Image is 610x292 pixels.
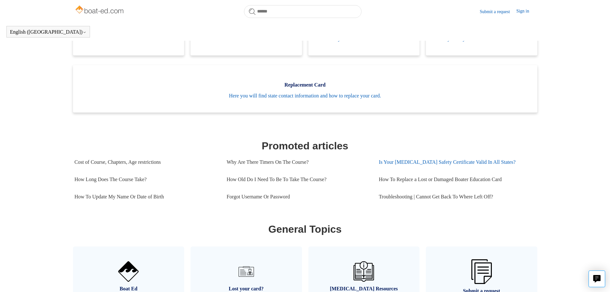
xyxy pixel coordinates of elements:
a: Forgot Username Or Password [227,188,369,205]
button: Live chat [589,271,605,287]
a: How Long Does The Course Take? [75,171,217,188]
a: Submit a request [480,8,516,15]
a: Cost of Course, Chapters, Age restrictions [75,154,217,171]
a: Why Are There Timers On The Course? [227,154,369,171]
a: Sign in [516,8,535,15]
a: How Old Do I Need To Be To Take The Course? [227,171,369,188]
span: Replacement Card [83,81,528,89]
input: Search [244,5,362,18]
a: Replacement Card Here you will find state contact information and how to replace your card. [73,65,537,113]
button: English ([GEOGRAPHIC_DATA]) [10,29,86,35]
img: 01HZPCYVT14CG9T703FEE4SFXC [236,261,256,282]
img: 01HZPCYVNCVF44JPJQE4DN11EA [118,261,139,282]
h1: Promoted articles [75,138,536,154]
h1: General Topics [75,221,536,237]
a: Is Your [MEDICAL_DATA] Safety Certificate Valid In All States? [379,154,531,171]
img: 01HZPCYVZMCNPYXCC0DPA2R54M [354,261,374,282]
a: Troubleshooting | Cannot Get Back To Where Left Off? [379,188,531,205]
span: Here you will find state contact information and how to replace your card. [83,92,528,100]
a: How To Update My Name Or Date of Birth [75,188,217,205]
a: How To Replace a Lost or Damaged Boater Education Card [379,171,531,188]
img: Boat-Ed Help Center home page [75,4,126,17]
img: 01HZPCYW3NK71669VZTW7XY4G9 [471,259,492,284]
